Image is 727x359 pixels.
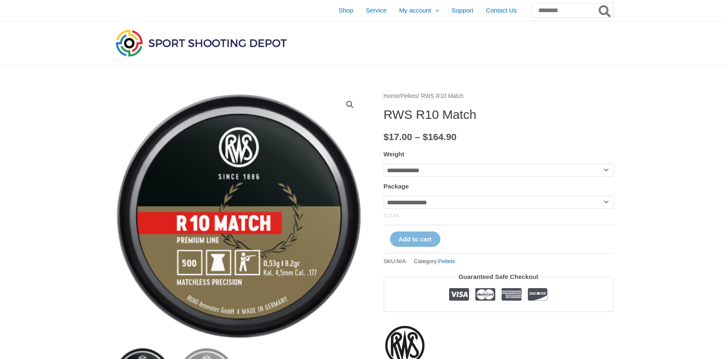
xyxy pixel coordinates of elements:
img: Sport Shooting Depot [114,28,289,58]
bdi: 164.90 [422,132,456,142]
h1: RWS R10 Match [384,107,614,122]
span: SKU: [384,256,406,266]
label: Package [384,183,409,190]
bdi: 17.00 [384,132,412,142]
a: Clear options [384,213,400,218]
span: $ [384,132,389,142]
img: RWS R10 Match [114,91,364,341]
button: Search [597,3,613,18]
nav: Breadcrumb [384,91,614,102]
span: $ [422,132,428,142]
span: Category: [414,256,455,266]
a: Pellets [400,93,417,99]
a: View full-screen image gallery [342,97,357,112]
a: Pellets [438,258,455,264]
legend: Guaranteed Safe Checkout [455,271,542,283]
span: N/A [397,258,406,264]
span: – [415,132,420,142]
label: Weight [384,151,405,158]
a: Home [384,93,399,99]
button: Add to cart [390,231,440,247]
